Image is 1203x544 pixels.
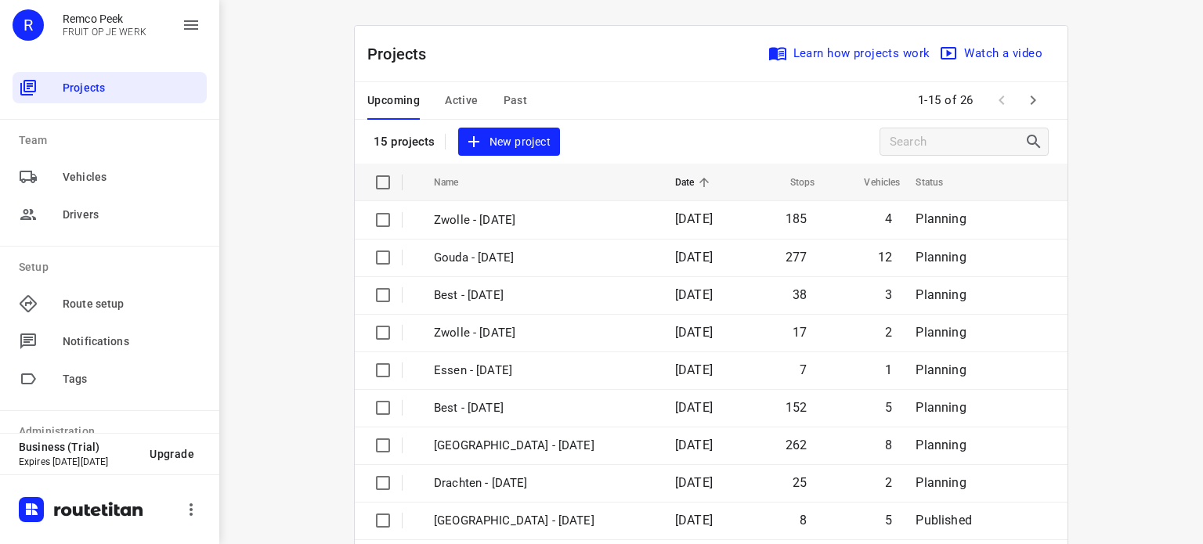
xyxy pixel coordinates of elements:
[793,475,807,490] span: 25
[13,363,207,394] div: Tags
[63,296,200,312] span: Route setup
[434,249,652,267] p: Gouda - [DATE]
[458,128,560,157] button: New project
[63,13,146,25] p: Remco Peek
[844,173,900,192] span: Vehicles
[916,250,966,265] span: Planning
[63,80,200,96] span: Projects
[885,400,892,415] span: 5
[374,135,435,149] p: 15 projects
[885,325,892,340] span: 2
[916,211,966,226] span: Planning
[786,211,807,226] span: 185
[675,325,713,340] span: [DATE]
[890,130,1024,154] input: Search projects
[793,325,807,340] span: 17
[675,211,713,226] span: [DATE]
[434,474,652,492] p: Drachten - Thursday
[885,475,892,490] span: 2
[916,287,966,302] span: Planning
[675,513,713,528] span: [DATE]
[916,438,966,452] span: Planning
[13,9,44,41] div: R
[19,132,207,149] p: Team
[468,132,551,152] span: New project
[786,438,807,452] span: 262
[885,211,892,226] span: 4
[434,399,652,417] p: Best - Thursday
[916,325,966,340] span: Planning
[504,91,528,110] span: Past
[793,287,807,302] span: 38
[434,286,652,304] p: Best - Friday
[63,207,200,223] span: Drivers
[675,438,713,452] span: [DATE]
[885,438,892,452] span: 8
[786,400,807,415] span: 152
[19,456,137,467] p: Expires [DATE][DATE]
[13,288,207,319] div: Route setup
[878,250,892,265] span: 12
[770,173,815,192] span: Stops
[63,169,200,186] span: Vehicles
[885,362,892,377] span: 1
[434,362,652,380] p: Essen - Friday
[1017,85,1049,116] span: Next Page
[675,287,713,302] span: [DATE]
[13,199,207,230] div: Drivers
[63,27,146,38] p: FRUIT OP JE WERK
[885,287,892,302] span: 3
[19,423,207,440] p: Administration
[434,324,652,342] p: Zwolle - Friday
[445,91,478,110] span: Active
[13,326,207,357] div: Notifications
[675,362,713,377] span: [DATE]
[675,475,713,490] span: [DATE]
[150,448,194,460] span: Upgrade
[63,371,200,387] span: Tags
[1024,132,1048,151] div: Search
[916,400,966,415] span: Planning
[675,173,715,192] span: Date
[19,259,207,276] p: Setup
[434,211,652,229] p: Zwolle - [DATE]
[885,513,892,528] span: 5
[13,161,207,193] div: Vehicles
[986,85,1017,116] span: Previous Page
[916,173,963,192] span: Status
[434,512,652,530] p: Gemeente Rotterdam - Thursday
[675,250,713,265] span: [DATE]
[13,72,207,103] div: Projects
[912,84,980,117] span: 1-15 of 26
[786,250,807,265] span: 277
[675,400,713,415] span: [DATE]
[434,437,652,455] p: Zwolle - Thursday
[367,91,420,110] span: Upcoming
[800,362,807,377] span: 7
[800,513,807,528] span: 8
[434,173,479,192] span: Name
[63,333,200,350] span: Notifications
[916,513,972,528] span: Published
[916,475,966,490] span: Planning
[19,441,137,453] p: Business (Trial)
[916,362,966,377] span: Planning
[367,42,439,66] p: Projects
[137,440,207,468] button: Upgrade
